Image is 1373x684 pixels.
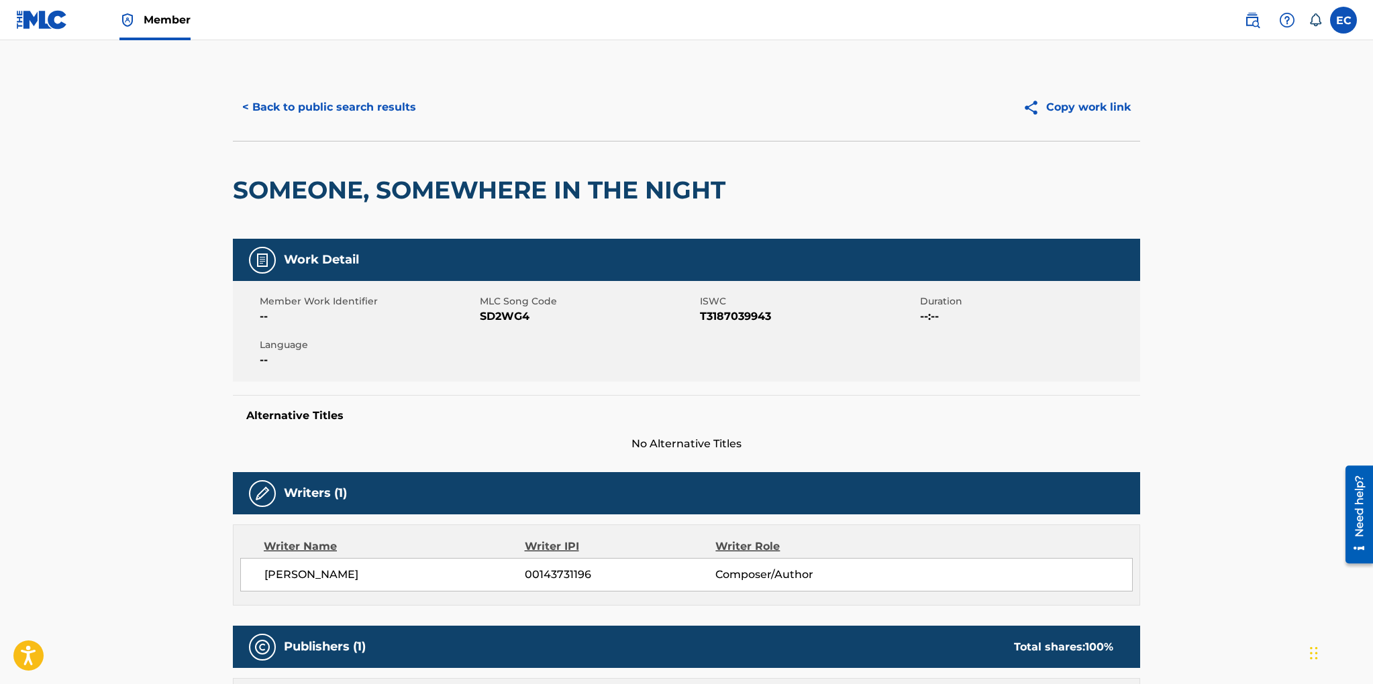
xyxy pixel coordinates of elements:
span: -- [260,308,476,325]
div: Notifications [1309,13,1322,27]
img: Top Rightsholder [119,12,136,28]
span: No Alternative Titles [233,436,1140,452]
a: Public Search [1239,7,1266,34]
div: Writer IPI [525,538,716,555]
span: MLC Song Code [480,294,697,308]
span: 100 % [1085,640,1113,653]
span: --:-- [920,308,1137,325]
img: Work Detail [254,252,270,268]
span: Member [144,12,191,27]
button: Copy work link [1013,91,1140,124]
h2: SOMEONE, SOMEWHERE IN THE NIGHT [233,175,732,205]
img: Copy work link [1023,99,1046,116]
span: Duration [920,294,1137,308]
img: Publishers [254,639,270,655]
iframe: Chat Widget [1306,620,1373,684]
div: Total shares: [1014,639,1113,655]
h5: Alternative Titles [246,409,1127,422]
div: Help [1274,7,1301,34]
img: search [1244,12,1260,28]
span: -- [260,352,476,368]
div: Writer Role [715,538,889,555]
span: Member Work Identifier [260,294,476,308]
span: [PERSON_NAME] [264,567,525,583]
span: T3187039943 [700,308,917,325]
span: Language [260,338,476,352]
span: SD2WG4 [480,308,697,325]
div: Writer Name [264,538,525,555]
span: Composer/Author [715,567,889,583]
iframe: Resource Center [1335,461,1373,569]
h5: Publishers (1) [284,639,366,654]
button: < Back to public search results [233,91,425,124]
div: User Menu [1330,7,1357,34]
img: help [1279,12,1295,28]
h5: Writers (1) [284,486,347,501]
span: 00143731196 [525,567,715,583]
img: Writers [254,486,270,502]
span: ISWC [700,294,917,308]
img: MLC Logo [16,10,68,30]
h5: Work Detail [284,252,359,268]
div: Drag [1310,633,1318,673]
